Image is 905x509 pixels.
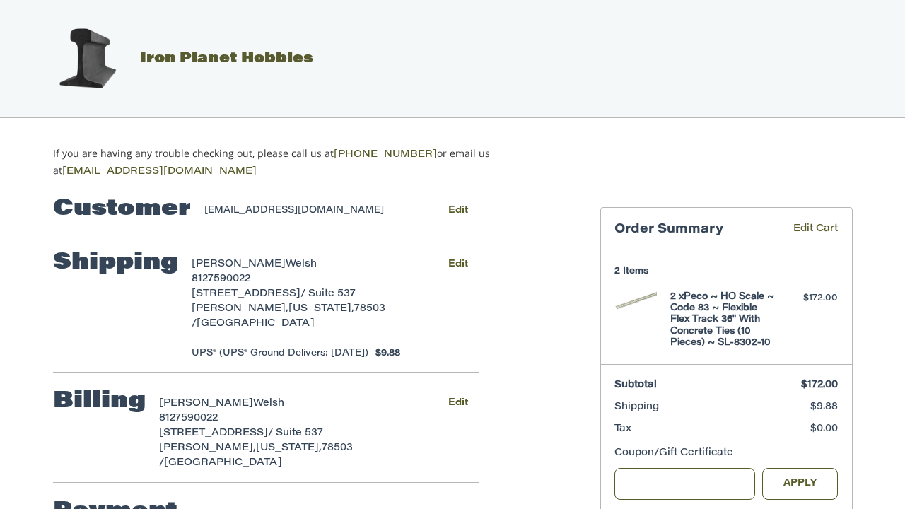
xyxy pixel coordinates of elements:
button: Edit [438,200,479,221]
h4: 2 x Peco ~ HO Scale ~ Code 83 ~ Flexible Flex Track 36" With Concrete Ties (10 Pieces) ~ SL-8302-10 [670,291,778,349]
button: Edit [438,254,479,274]
h2: Customer [53,195,191,223]
a: [EMAIL_ADDRESS][DOMAIN_NAME] [62,167,257,177]
span: Shipping [614,402,659,412]
div: [EMAIL_ADDRESS][DOMAIN_NAME] [204,204,410,218]
span: [PERSON_NAME], [159,443,256,453]
span: [US_STATE], [288,304,354,314]
span: [US_STATE], [256,443,322,453]
span: $172.00 [801,380,838,390]
p: If you are having any trouble checking out, please call us at or email us at [53,146,535,180]
span: [PERSON_NAME] [159,399,253,409]
a: [PHONE_NUMBER] [334,150,437,160]
span: $9.88 [368,346,400,361]
input: Gift Certificate or Coupon Code [614,468,755,500]
span: 8127590022 [192,274,250,284]
h3: 2 Items [614,266,838,277]
h2: Shipping [53,249,178,277]
div: $172.00 [782,291,838,305]
span: [GEOGRAPHIC_DATA] [197,319,315,329]
span: [PERSON_NAME], [192,304,288,314]
span: [STREET_ADDRESS] [192,289,300,299]
span: UPS® (UPS® Ground Delivers: [DATE]) [192,346,368,361]
h2: Billing [53,387,146,416]
div: Coupon/Gift Certificate [614,446,838,461]
img: Iron Planet Hobbies [52,23,122,94]
a: Iron Planet Hobbies [37,52,313,66]
span: $0.00 [810,424,838,434]
span: [PERSON_NAME] [192,259,286,269]
h3: Order Summary [614,222,773,238]
button: Apply [762,468,839,500]
span: Subtotal [614,380,657,390]
span: Welsh [286,259,317,269]
span: [STREET_ADDRESS] [159,428,268,438]
span: $9.88 [810,402,838,412]
span: / Suite 537 [268,428,323,438]
span: 8127590022 [159,414,218,423]
span: Tax [614,424,631,434]
span: / Suite 537 [300,289,356,299]
span: [GEOGRAPHIC_DATA] [164,458,282,468]
span: Iron Planet Hobbies [140,52,313,66]
button: Edit [438,393,479,414]
span: Welsh [253,399,284,409]
span: 78503 / [159,443,353,468]
a: Edit Cart [773,222,838,238]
